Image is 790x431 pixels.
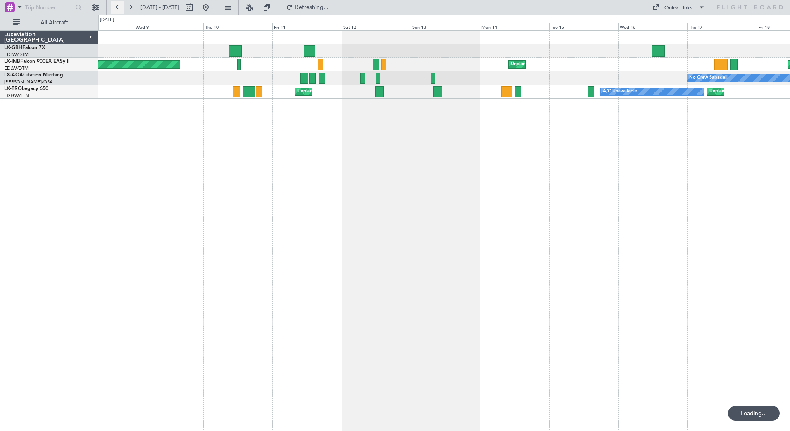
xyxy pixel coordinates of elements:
[272,23,341,30] div: Fri 11
[342,23,411,30] div: Sat 12
[4,73,23,78] span: LX-AOA
[687,23,756,30] div: Thu 17
[203,23,272,30] div: Thu 10
[4,73,63,78] a: LX-AOACitation Mustang
[4,79,53,85] a: [PERSON_NAME]/QSA
[65,23,134,30] div: Tue 8
[4,86,48,91] a: LX-TROLegacy 650
[709,85,769,98] div: Unplanned Maint Dusseldorf
[728,406,780,421] div: Loading...
[4,86,22,91] span: LX-TRO
[480,23,549,30] div: Mon 14
[549,23,618,30] div: Tue 15
[4,45,22,50] span: LX-GBH
[100,17,114,24] div: [DATE]
[618,23,687,30] div: Wed 16
[4,65,29,71] a: EDLW/DTM
[282,1,332,14] button: Refreshing...
[603,85,637,98] div: A/C Unavailable
[4,59,69,64] a: LX-INBFalcon 900EX EASy II
[134,23,203,30] div: Wed 9
[25,1,73,14] input: Trip Number
[511,58,647,71] div: Unplanned Maint [GEOGRAPHIC_DATA] ([GEOGRAPHIC_DATA])
[664,4,692,12] div: Quick Links
[648,1,709,14] button: Quick Links
[689,72,728,84] div: No Crew Sabadell
[140,4,179,11] span: [DATE] - [DATE]
[295,5,329,10] span: Refreshing...
[4,52,29,58] a: EDLW/DTM
[9,16,90,29] button: All Aircraft
[297,85,433,98] div: Unplanned Maint [GEOGRAPHIC_DATA] ([GEOGRAPHIC_DATA])
[4,59,20,64] span: LX-INB
[4,45,45,50] a: LX-GBHFalcon 7X
[4,92,29,99] a: EGGW/LTN
[411,23,480,30] div: Sun 13
[21,20,87,26] span: All Aircraft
